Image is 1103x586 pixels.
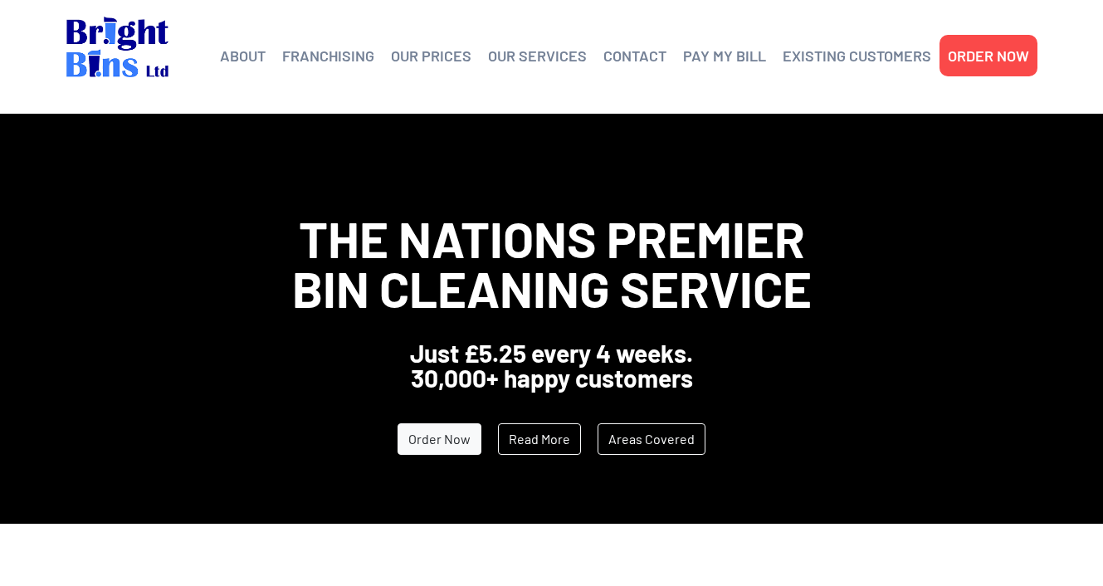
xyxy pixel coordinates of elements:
a: Read More [498,423,581,455]
a: Order Now [398,423,481,455]
a: OUR PRICES [391,43,471,68]
a: ORDER NOW [948,43,1029,68]
span: The Nations Premier Bin Cleaning Service [292,208,812,318]
a: Areas Covered [598,423,705,455]
a: ABOUT [220,43,266,68]
a: EXISTING CUSTOMERS [783,43,931,68]
a: OUR SERVICES [488,43,587,68]
a: PAY MY BILL [683,43,766,68]
a: FRANCHISING [282,43,374,68]
a: CONTACT [603,43,666,68]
